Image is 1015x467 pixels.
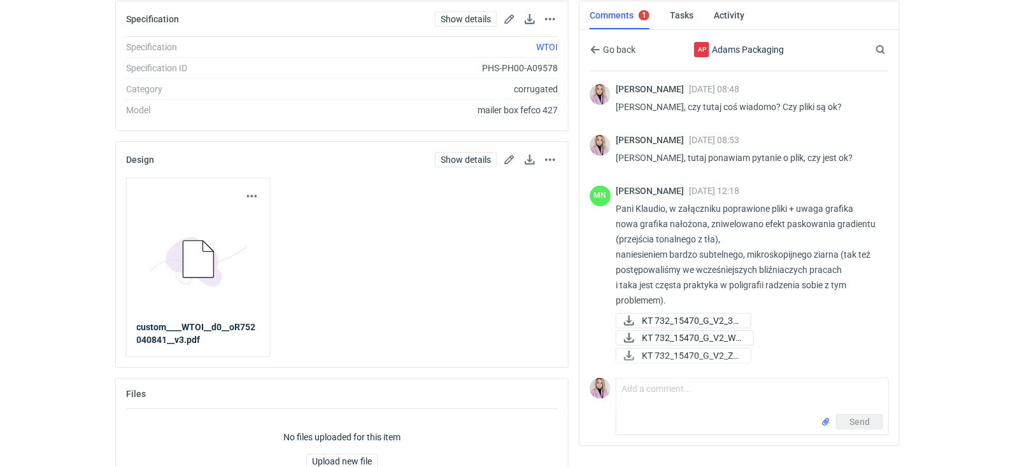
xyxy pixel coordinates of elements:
div: Model [126,104,299,116]
img: Klaudia Wiśniewska [590,378,611,399]
button: Actions [543,152,558,167]
p: No files uploaded for this item [283,431,401,443]
div: KT 732_15470_G_V2_WEW.pdf [616,330,743,345]
figcaption: AP [694,42,709,57]
span: [PERSON_NAME] [616,135,689,145]
span: [DATE] 08:53 [689,135,739,145]
div: Adams Packaging [678,42,802,57]
span: [PERSON_NAME] [616,186,689,196]
span: Upload new file [312,457,372,466]
a: custom____WTOI__d0__oR752040841__v3.pdf [137,321,260,347]
a: Show details [435,11,497,27]
div: Category [126,83,299,95]
button: Actions [543,11,558,27]
h2: Design [126,155,154,165]
button: Download design [522,152,537,167]
a: KT 732_15470_G_V2_WE... [616,330,754,345]
button: Go back [590,42,636,57]
a: Show details [435,152,497,167]
button: Actions [245,189,260,204]
a: KT 732_15470_G_V2_3D... [616,313,751,328]
span: [DATE] 12:18 [689,186,739,196]
span: Go back [600,45,635,54]
p: Pani Klaudio, w załączniku poprawione pliki + uwaga grafika nowa grafika nałożona, zniwelowano ef... [616,201,879,308]
span: [PERSON_NAME] [616,84,689,94]
button: Edit spec [502,11,517,27]
a: KT 732_15470_G_V2_ZE... [616,348,751,363]
div: mailer box fefco 427 [299,104,558,116]
h2: Specification [126,14,179,24]
a: Activity [714,1,744,29]
div: KT 732_15470_G_V2_3D.JPG [616,313,743,328]
div: Specification ID [126,62,299,74]
span: KT 732_15470_G_V2_3D... [642,314,741,328]
a: Comments1 [590,1,649,29]
div: Małgorzata Nowotna [590,186,611,207]
a: WTOI [536,42,558,52]
div: KT 732_15470_G_V2_ZEW.pdf [616,348,743,363]
span: KT 732_15470_G_V2_ZE... [642,349,741,363]
button: Send [836,414,883,429]
span: [DATE] 08:48 [689,84,739,94]
p: [PERSON_NAME], czy tutaj coś wiadomo? Czy pliki są ok? [616,99,879,115]
p: [PERSON_NAME], tutaj ponawiam pytanie o plik, czy jest ok? [616,150,879,165]
div: Adams Packaging [694,42,709,57]
span: KT 732_15470_G_V2_WE... [642,331,743,345]
div: PHS-PH00-A09578 [299,62,558,74]
span: Send [849,417,870,426]
figcaption: MN [590,186,611,207]
div: Specification [126,41,299,53]
img: Klaudia Wiśniewska [590,84,611,105]
div: corrugated [299,83,558,95]
div: 1 [642,11,646,20]
a: Tasks [670,1,693,29]
strong: custom____WTOI__d0__oR752040841__v3.pdf [137,323,256,345]
h2: Files [126,389,146,399]
button: Download specification [522,11,537,27]
img: Klaudia Wiśniewska [590,135,611,156]
input: Search [873,42,914,57]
